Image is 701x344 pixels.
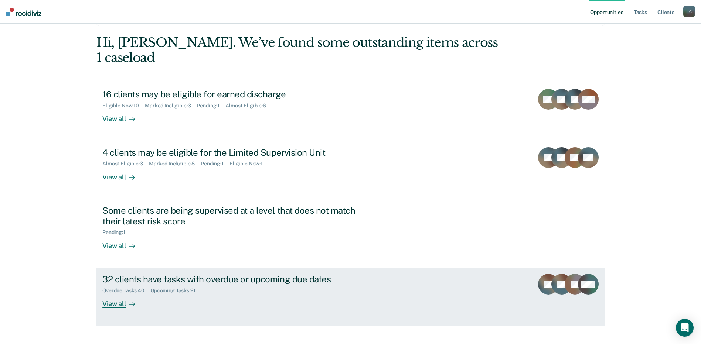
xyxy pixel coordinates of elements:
[102,229,131,235] div: Pending : 1
[102,288,150,294] div: Overdue Tasks : 40
[149,161,201,167] div: Marked Ineligible : 8
[102,161,149,167] div: Almost Eligible : 3
[201,161,229,167] div: Pending : 1
[229,161,269,167] div: Eligible Now : 1
[225,103,272,109] div: Almost Eligible : 6
[102,89,362,100] div: 16 clients may be eligible for earned discharge
[683,6,695,17] button: LC
[96,35,503,65] div: Hi, [PERSON_NAME]. We’ve found some outstanding items across 1 caseload
[102,293,144,308] div: View all
[96,268,605,326] a: 32 clients have tasks with overdue or upcoming due datesOverdue Tasks:40Upcoming Tasks:21View all
[102,205,362,227] div: Some clients are being supervised at a level that does not match their latest risk score
[197,103,225,109] div: Pending : 1
[145,103,197,109] div: Marked Ineligible : 3
[102,167,144,181] div: View all
[102,274,362,285] div: 32 clients have tasks with overdue or upcoming due dates
[683,6,695,17] div: L C
[6,8,41,16] img: Recidiviz
[96,83,605,141] a: 16 clients may be eligible for earned dischargeEligible Now:10Marked Ineligible:3Pending:1Almost ...
[96,199,605,268] a: Some clients are being supervised at a level that does not match their latest risk scorePending:1...
[150,288,201,294] div: Upcoming Tasks : 21
[102,109,144,123] div: View all
[96,141,605,199] a: 4 clients may be eligible for the Limited Supervision UnitAlmost Eligible:3Marked Ineligible:8Pen...
[102,103,145,109] div: Eligible Now : 10
[102,147,362,158] div: 4 clients may be eligible for the Limited Supervision Unit
[102,235,144,250] div: View all
[676,319,694,337] div: Open Intercom Messenger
